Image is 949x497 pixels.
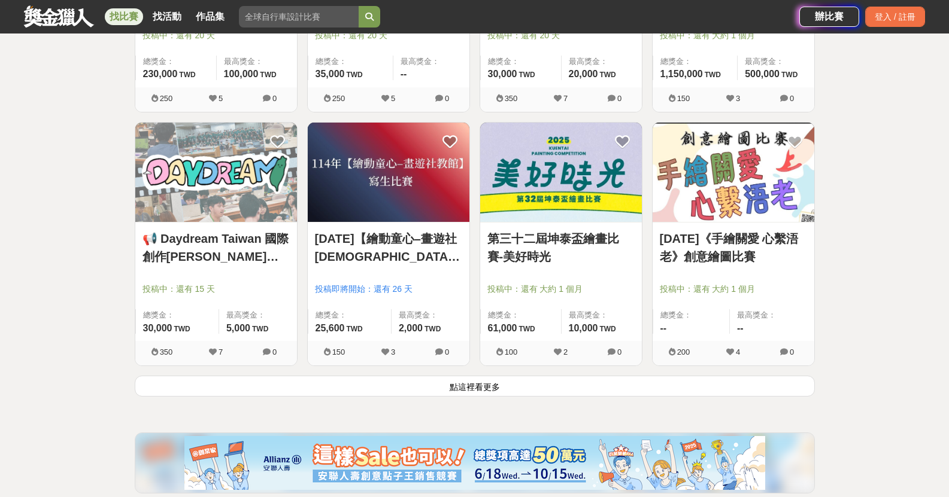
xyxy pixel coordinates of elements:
span: 250 [160,94,173,103]
span: 投稿中：還有 20 天 [315,29,462,42]
span: TWD [260,71,276,79]
span: 230,000 [143,69,178,79]
span: TWD [425,325,441,333]
span: 最高獎金： [569,309,635,321]
span: TWD [519,71,535,79]
span: 0 [272,347,277,356]
span: 350 [505,94,518,103]
span: 4 [736,347,740,356]
img: Cover Image [135,123,297,222]
a: 辦比賽 [799,7,859,27]
span: 3 [391,347,395,356]
span: 投稿中：還有 大約 1 個月 [487,283,635,295]
span: 3 [736,94,740,103]
span: TWD [346,325,362,333]
span: 10,000 [569,323,598,333]
span: 總獎金： [316,309,384,321]
span: 最高獎金： [745,56,807,68]
span: 1,150,000 [660,69,703,79]
span: 0 [617,347,621,356]
input: 全球自行車設計比賽 [239,6,359,28]
span: TWD [599,71,616,79]
span: 2,000 [399,323,423,333]
span: 總獎金： [660,56,730,68]
span: 35,000 [316,69,345,79]
span: 30,000 [143,323,172,333]
span: TWD [346,71,362,79]
img: cf4fb443-4ad2-4338-9fa3-b46b0bf5d316.png [184,436,765,490]
span: TWD [252,325,268,333]
span: -- [737,323,744,333]
a: 📢 Daydream Taiwan 國際創作[PERSON_NAME]天做出人生的第一款遊戲吧！ [142,230,290,266]
span: 25,600 [316,323,345,333]
span: 7 [219,347,223,356]
span: 30,000 [488,69,517,79]
img: Cover Image [308,123,469,222]
span: 0 [445,347,449,356]
span: 最高獎金： [224,56,290,68]
button: 點這裡看更多 [135,376,815,397]
a: 找比賽 [105,8,143,25]
span: 投稿中：還有 15 天 [142,283,290,295]
span: -- [401,69,407,79]
span: 0 [617,94,621,103]
span: 最高獎金： [737,309,807,321]
span: 500,000 [745,69,780,79]
span: 投稿中：還有 20 天 [487,29,635,42]
span: TWD [599,325,616,333]
span: 0 [272,94,277,103]
span: 最高獎金： [226,309,290,321]
span: 5 [391,94,395,103]
span: TWD [179,71,195,79]
a: 作品集 [191,8,229,25]
span: 150 [332,347,345,356]
span: 150 [677,94,690,103]
span: 2 [563,347,568,356]
span: 100 [505,347,518,356]
span: 最高獎金： [399,309,462,321]
span: 200 [677,347,690,356]
span: TWD [705,71,721,79]
span: 最高獎金： [401,56,462,68]
img: Cover Image [653,123,814,222]
span: 0 [445,94,449,103]
span: 總獎金： [143,56,209,68]
span: 總獎金： [660,309,723,321]
span: 最高獎金： [569,56,635,68]
span: 總獎金： [488,309,554,321]
img: Cover Image [480,123,642,222]
div: 登入 / 註冊 [865,7,925,27]
a: [DATE]【繪動童心–畫遊社[DEMOGRAPHIC_DATA]館】寫生比賽 [315,230,462,266]
span: 100,000 [224,69,259,79]
span: TWD [174,325,190,333]
a: [DATE]《手繪關愛 心繫浯老》創意繪圖比賽 [660,230,807,266]
a: 第三十二屆坤泰盃繪畫比賽-美好時光 [487,230,635,266]
span: 投稿即將開始：還有 26 天 [315,283,462,295]
span: 總獎金： [143,309,211,321]
span: 0 [790,347,794,356]
span: 投稿中：還有 20 天 [142,29,290,42]
span: 5 [219,94,223,103]
a: 找活動 [148,8,186,25]
span: 0 [790,94,794,103]
span: 250 [332,94,345,103]
span: TWD [519,325,535,333]
span: 61,000 [488,323,517,333]
span: 5,000 [226,323,250,333]
span: 350 [160,347,173,356]
span: 20,000 [569,69,598,79]
span: TWD [781,71,798,79]
span: -- [660,323,667,333]
span: 總獎金： [488,56,554,68]
span: 7 [563,94,568,103]
span: 投稿中：還有 大約 1 個月 [660,29,807,42]
span: 總獎金： [316,56,386,68]
span: 投稿中：還有 大約 1 個月 [660,283,807,295]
